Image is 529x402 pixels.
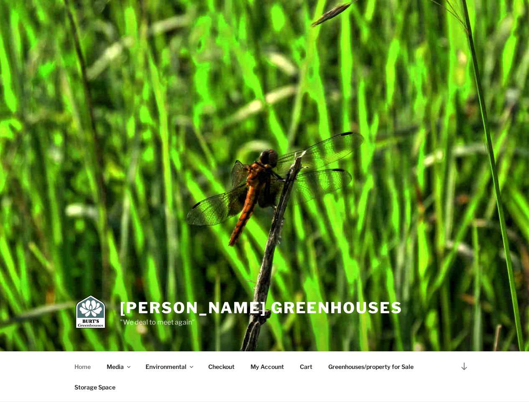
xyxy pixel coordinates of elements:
a: Environmental [138,356,200,377]
a: Checkout [201,356,242,377]
a: Storage Space [67,377,123,397]
p: "We deal to meet again" [120,317,403,327]
a: Greenhouses/property for Sale [321,356,421,377]
img: Burt's Greenhouses [76,295,105,328]
nav: Top Menu [67,356,462,397]
a: Media [100,356,137,377]
a: [PERSON_NAME] Greenhouses [120,299,403,317]
a: Home [67,356,98,377]
a: My Account [243,356,291,377]
a: Cart [293,356,320,377]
